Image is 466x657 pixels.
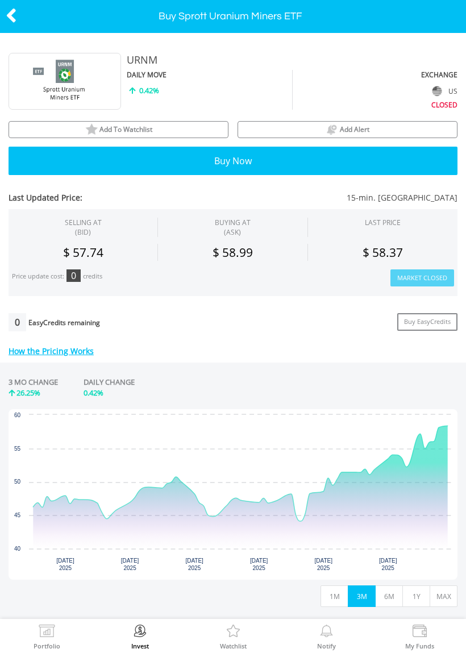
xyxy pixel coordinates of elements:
[9,346,94,356] a: How the Pricing Works
[317,643,336,649] label: Notify
[9,377,58,388] div: 3 MO CHANGE
[215,218,251,237] span: BUYING AT
[127,70,292,80] div: DAILY MOVE
[38,625,56,641] img: View Portfolio
[238,121,457,138] button: price alerts bell Add Alert
[402,585,430,607] button: 1Y
[14,479,21,485] text: 50
[9,409,457,580] div: Chart. Highcharts interactive chart.
[22,53,107,110] img: EQU.US.URNM.png
[83,272,102,281] div: credits
[348,585,376,607] button: 3M
[293,98,457,110] div: CLOSED
[215,227,251,237] span: (ASK)
[405,643,434,649] label: My Funds
[12,272,64,281] div: Price update cost:
[326,123,338,136] img: price alerts bell
[16,388,40,398] span: 26.25%
[28,319,100,328] div: EasyCredits remaining
[121,558,139,571] text: [DATE] 2025
[390,269,454,287] button: Market Closed
[84,388,103,398] span: 0.42%
[375,585,403,607] button: 6M
[131,625,149,649] a: Invest
[131,625,149,641] img: Invest Now
[432,86,442,96] img: flag
[397,313,457,331] a: Buy EasyCredits
[379,558,397,571] text: [DATE] 2025
[321,585,348,607] button: 1M
[318,625,335,641] img: View Notifications
[213,244,253,260] span: $ 58.99
[195,192,457,203] span: 15-min. [GEOGRAPHIC_DATA]
[220,643,247,649] label: Watchlist
[448,86,457,96] span: US
[65,218,102,237] div: SELLING AT
[56,558,74,571] text: [DATE] 2025
[250,558,268,571] text: [DATE] 2025
[411,625,428,641] img: View Funds
[314,558,332,571] text: [DATE] 2025
[9,192,195,203] span: Last Updated Price:
[224,625,242,641] img: Watchlist
[405,625,434,649] a: My Funds
[363,244,403,260] span: $ 58.37
[185,558,203,571] text: [DATE] 2025
[65,227,102,237] span: (BID)
[85,123,98,136] img: watchlist
[34,625,60,649] a: Portfolio
[63,244,103,260] span: $ 57.74
[340,124,369,134] span: Add Alert
[9,121,228,138] button: watchlist Add To Watchlist
[9,409,457,580] svg: Interactive chart
[293,70,457,80] div: EXCHANGE
[14,546,21,552] text: 40
[430,585,457,607] button: MAX
[139,85,159,95] span: 0.42%
[14,512,21,518] text: 45
[317,625,336,649] a: Notify
[84,377,177,388] div: DAILY CHANGE
[365,218,401,227] div: LAST PRICE
[9,313,26,331] div: 0
[220,625,247,649] a: Watchlist
[66,269,81,282] div: 0
[9,147,457,175] button: Buy Now
[14,412,21,418] text: 60
[99,124,152,134] span: Add To Watchlist
[34,643,60,649] label: Portfolio
[127,53,375,68] div: URNM
[14,446,21,452] text: 55
[131,643,149,649] label: Invest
